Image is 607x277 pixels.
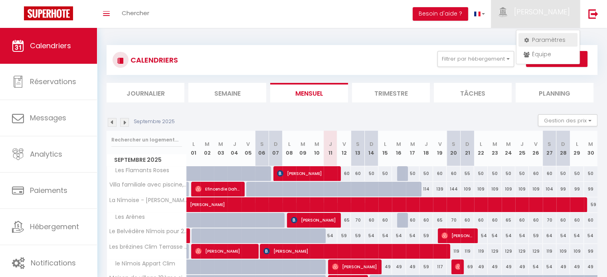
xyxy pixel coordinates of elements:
img: logout [588,9,598,19]
abbr: M [410,140,415,148]
div: 109 [488,182,501,196]
th: 03 [214,131,227,166]
div: 60 [406,213,419,228]
th: 23 [488,131,501,166]
div: 54 [378,228,392,243]
div: 69 [461,259,474,274]
div: 60 [351,166,364,181]
div: 65 [433,213,447,228]
th: 07 [269,131,282,166]
div: 50 [488,166,501,181]
div: 54 [488,228,501,243]
span: Analytics [30,149,62,159]
div: 54 [529,259,542,274]
abbr: L [384,140,386,148]
div: 60 [529,213,542,228]
abbr: M [301,140,305,148]
div: 60 [433,166,447,181]
div: 99 [556,182,570,196]
span: Réservations [30,77,76,86]
div: 117 [433,259,447,274]
th: 25 [515,131,529,166]
abbr: V [534,140,538,148]
div: 50 [474,166,488,181]
div: 50 [502,166,515,181]
div: 60 [584,213,597,228]
span: Notifications [31,258,76,268]
div: 54 [324,228,337,243]
div: 60 [543,166,556,181]
div: 144 [447,182,460,196]
abbr: L [480,140,482,148]
span: Villa familiale avec piscine, clim & baby-foot [108,182,188,188]
a: Équipe [518,47,577,61]
div: 129 [502,244,515,259]
div: 49 [488,259,501,274]
div: 54 [365,228,378,243]
div: 54 [474,228,488,243]
div: 50 [378,166,392,181]
th: 24 [502,131,515,166]
div: 70 [447,213,460,228]
div: 60 [378,213,392,228]
th: 15 [378,131,392,166]
th: 20 [447,131,460,166]
th: 10 [310,131,323,166]
div: 99 [584,244,597,259]
input: Rechercher un logement... [111,133,182,147]
div: 60 [447,166,460,181]
div: 54 [584,228,597,243]
th: 06 [255,131,269,166]
div: 139 [433,182,447,196]
div: 49 [570,259,583,274]
div: 54 [502,228,515,243]
button: Gestion des prix [538,114,597,126]
span: [PERSON_NAME] [332,259,377,274]
span: Chercher [122,9,149,17]
span: Les brézines Clim Terrasse Piscine au cœur de Mus [108,244,188,250]
abbr: J [425,140,428,148]
a: [PERSON_NAME] [187,197,200,212]
span: [PERSON_NAME] [263,244,444,259]
h3: CALENDRIERS [129,51,178,69]
div: 50 [365,166,378,181]
div: 54 [392,228,405,243]
div: 50 [419,166,433,181]
a: Paramètres [518,33,577,47]
th: 21 [461,131,474,166]
button: Besoin d'aide ? [413,7,468,21]
div: 59 [337,228,351,243]
abbr: M [492,140,497,148]
abbr: L [192,140,195,148]
th: 02 [200,131,214,166]
span: Calendriers [30,41,71,51]
th: 28 [556,131,570,166]
div: 119 [447,244,460,259]
div: 49 [556,259,570,274]
div: 49 [584,259,597,274]
div: 55 [461,166,474,181]
div: 49 [502,259,515,274]
span: le Nîmois Appart Clim [108,259,177,268]
div: 60 [419,213,433,228]
th: 26 [529,131,542,166]
div: 109 [515,182,529,196]
th: 12 [337,131,351,166]
li: Mensuel [270,83,348,102]
div: 109 [556,244,570,259]
div: 54 [515,228,529,243]
div: 49 [378,259,392,274]
div: 50 [406,166,419,181]
abbr: L [288,140,291,148]
abbr: M [314,140,319,148]
span: Les Flamants Roses [108,166,171,175]
span: Les Arènes [108,213,147,222]
th: 08 [283,131,296,166]
div: 60 [337,166,351,181]
div: 65 [337,213,351,228]
div: 129 [529,244,542,259]
div: 49 [406,259,419,274]
th: 29 [570,131,583,166]
div: 60 [365,213,378,228]
th: 18 [419,131,433,166]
